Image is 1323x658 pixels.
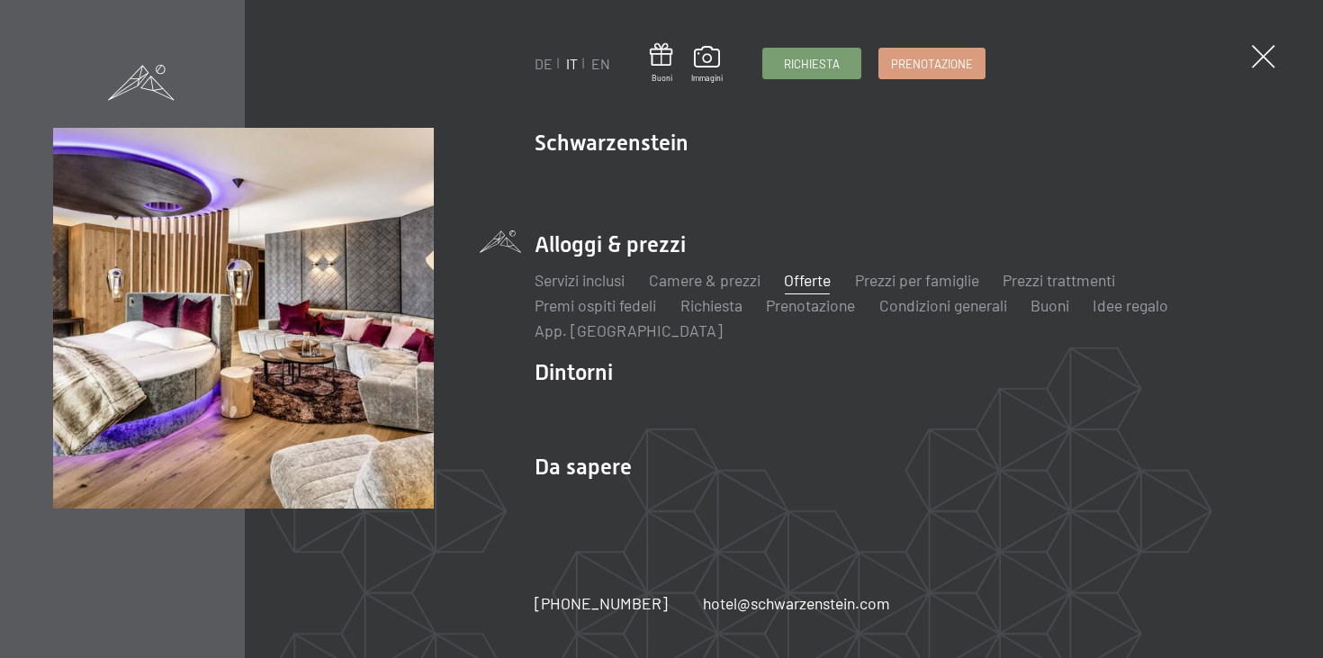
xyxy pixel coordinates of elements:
[784,56,840,72] span: Richiesta
[691,46,723,84] a: Immagini
[650,43,673,84] a: Buoni
[691,73,723,84] span: Immagini
[1030,295,1069,315] a: Buoni
[855,270,979,290] a: Prezzi per famiglie
[879,49,985,78] a: Prenotazione
[535,592,668,615] a: [PHONE_NUMBER]
[535,270,625,290] a: Servizi inclusi
[535,320,723,340] a: App. [GEOGRAPHIC_DATA]
[566,55,578,72] a: IT
[891,56,973,72] span: Prenotazione
[535,55,553,72] a: DE
[680,295,742,315] a: Richiesta
[766,295,855,315] a: Prenotazione
[535,593,668,613] span: [PHONE_NUMBER]
[591,55,610,72] a: EN
[649,270,760,290] a: Camere & prezzi
[703,592,890,615] a: hotel@schwarzenstein.com
[784,270,831,290] a: Offerte
[1003,270,1115,290] a: Prezzi trattmenti
[650,73,673,84] span: Buoni
[1093,295,1168,315] a: Idee regalo
[763,49,860,78] a: Richiesta
[879,295,1007,315] a: Condizioni generali
[535,295,656,315] a: Premi ospiti fedeli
